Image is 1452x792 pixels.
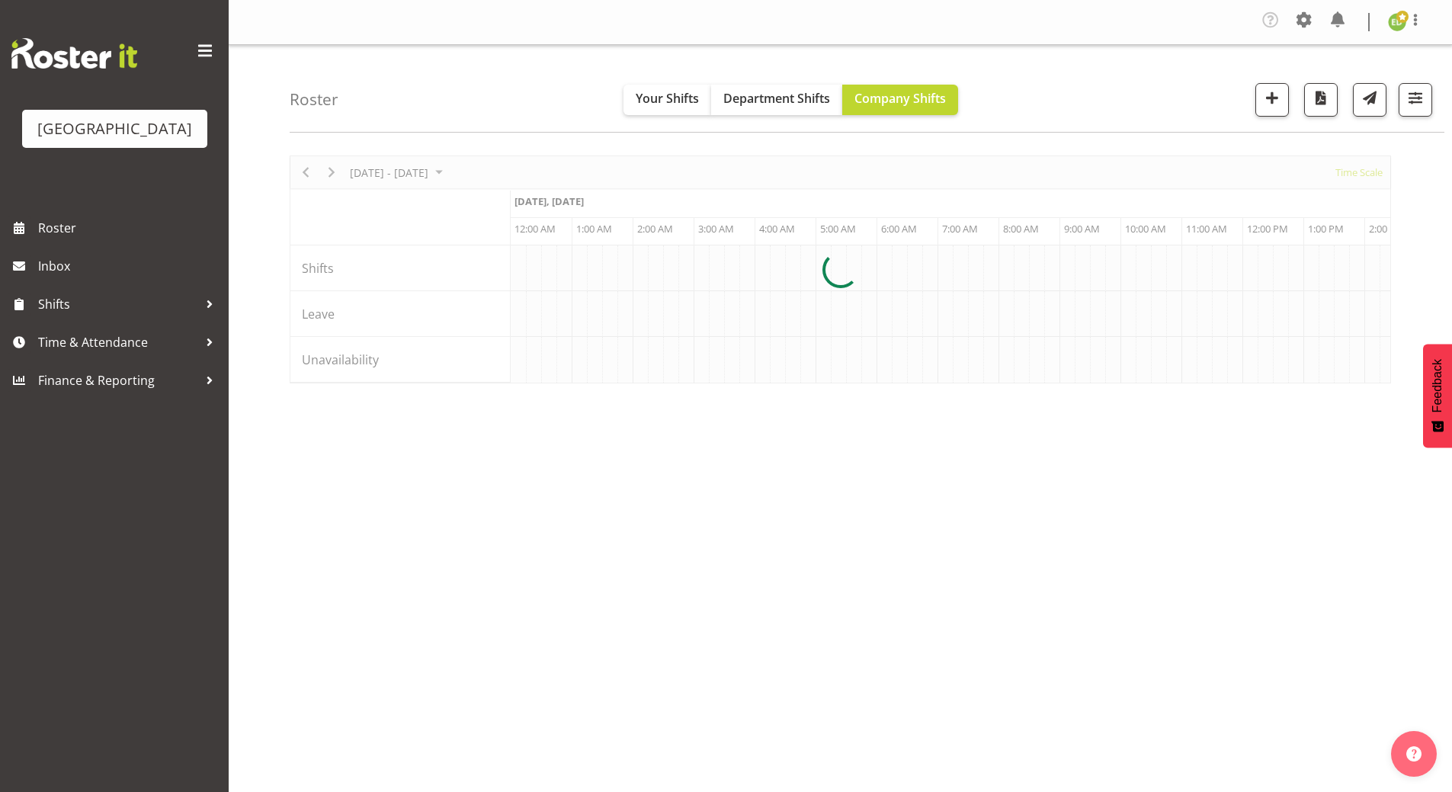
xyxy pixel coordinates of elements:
span: Roster [38,216,221,239]
button: Your Shifts [623,85,711,115]
button: Department Shifts [711,85,842,115]
button: Company Shifts [842,85,958,115]
div: [GEOGRAPHIC_DATA] [37,117,192,140]
span: Company Shifts [854,90,946,107]
span: Feedback [1431,359,1444,412]
span: Your Shifts [636,90,699,107]
span: Department Shifts [723,90,830,107]
button: Add a new shift [1255,83,1289,117]
img: Rosterit website logo [11,38,137,69]
button: Download a PDF of the roster according to the set date range. [1304,83,1338,117]
button: Filter Shifts [1399,83,1432,117]
button: Send a list of all shifts for the selected filtered period to all rostered employees. [1353,83,1386,117]
span: Time & Attendance [38,331,198,354]
span: Finance & Reporting [38,369,198,392]
button: Feedback - Show survey [1423,344,1452,447]
img: emma-dowman11789.jpg [1388,13,1406,31]
img: help-xxl-2.png [1406,746,1422,762]
span: Shifts [38,293,198,316]
span: Inbox [38,255,221,277]
h4: Roster [290,91,338,108]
